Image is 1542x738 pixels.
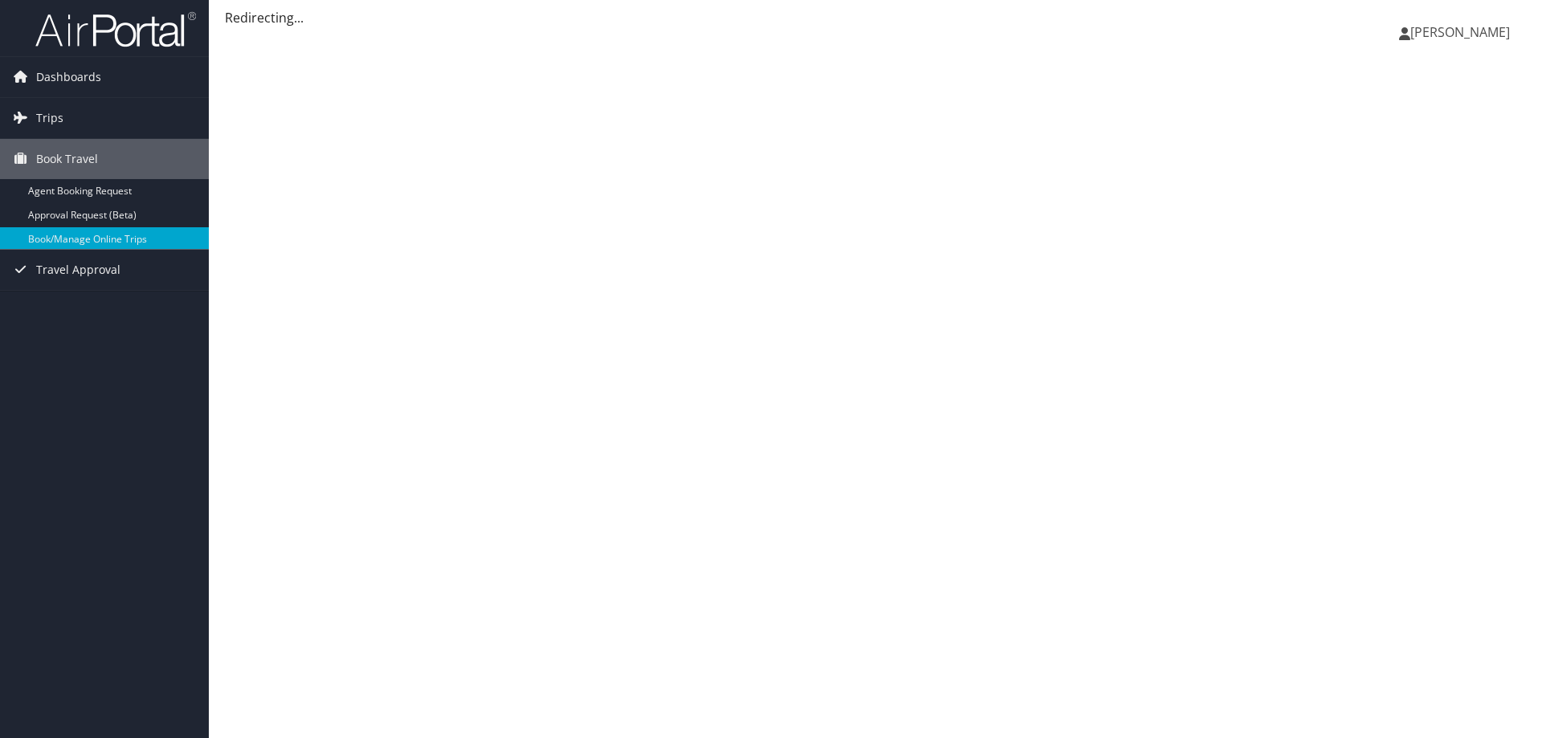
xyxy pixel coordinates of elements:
[36,57,101,97] span: Dashboards
[36,98,63,138] span: Trips
[35,10,196,48] img: airportal-logo.png
[225,8,1526,27] div: Redirecting...
[36,250,120,290] span: Travel Approval
[36,139,98,179] span: Book Travel
[1410,23,1510,41] span: [PERSON_NAME]
[1399,8,1526,56] a: [PERSON_NAME]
